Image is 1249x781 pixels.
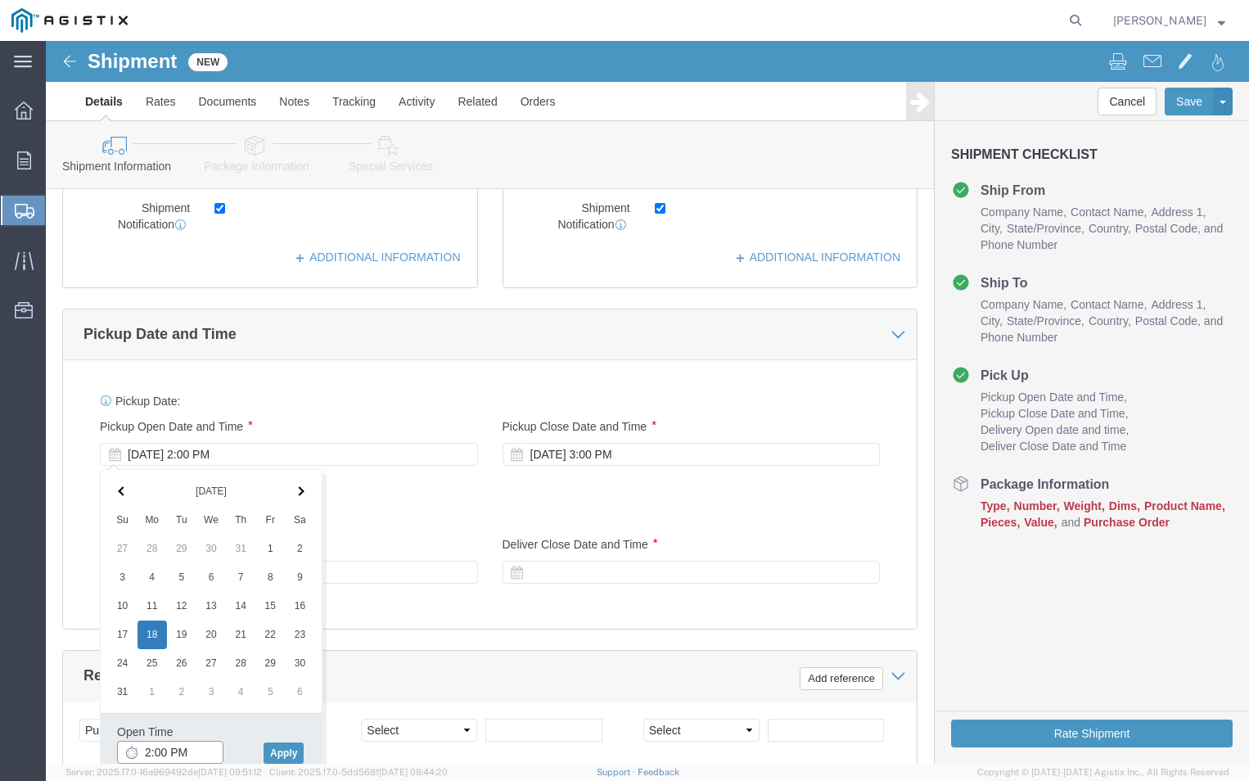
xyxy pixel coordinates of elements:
iframe: FS Legacy Container [46,41,1249,764]
span: [DATE] 09:51:12 [198,767,262,777]
span: Server: 2025.17.0-16a969492de [65,767,262,777]
a: Support [597,767,638,777]
span: Jimmy Dunn [1113,11,1206,29]
span: [DATE] 08:44:20 [379,767,448,777]
a: Feedback [638,767,679,777]
span: Client: 2025.17.0-5dd568f [269,767,448,777]
span: Copyright © [DATE]-[DATE] Agistix Inc., All Rights Reserved [977,765,1229,779]
img: logo [11,8,128,33]
button: [PERSON_NAME] [1112,11,1226,30]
